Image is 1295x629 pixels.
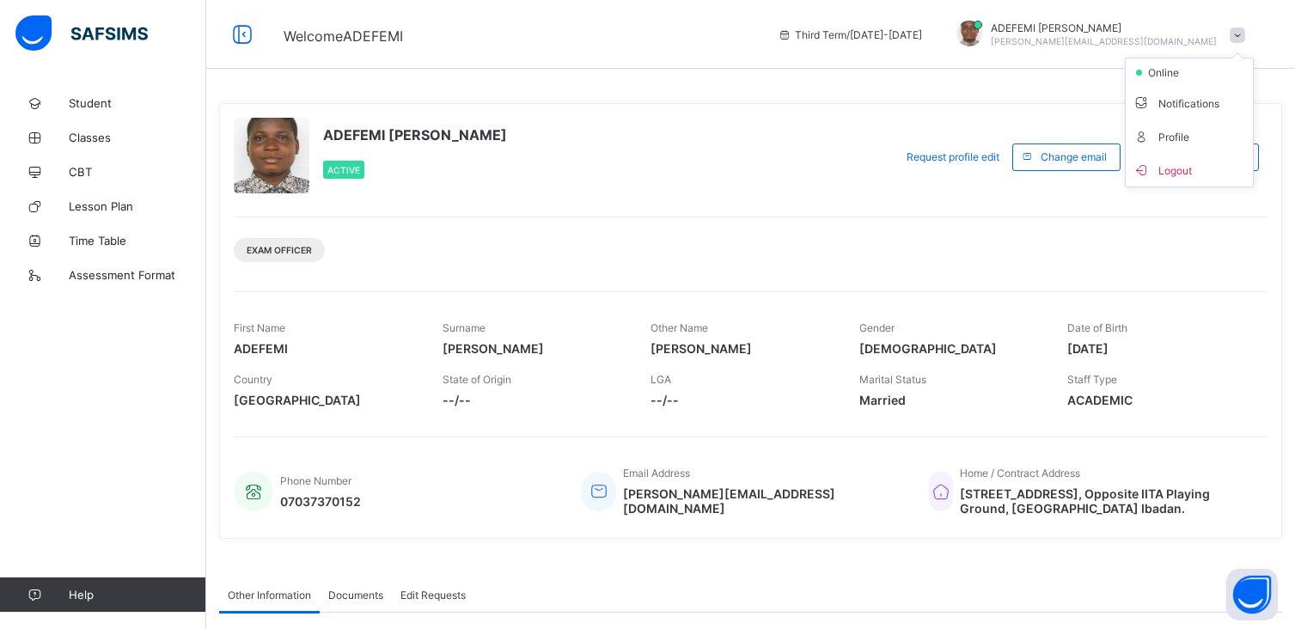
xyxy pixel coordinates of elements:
span: Classes [69,131,206,144]
span: Gender [859,321,895,334]
span: Assessment Format [69,268,206,282]
div: ADEFEMIAJAYI [939,21,1254,49]
span: [GEOGRAPHIC_DATA] [234,393,417,407]
span: Staff Type [1067,373,1117,386]
span: [STREET_ADDRESS], Opposite IITA Playing Ground, [GEOGRAPHIC_DATA] Ibadan. [960,486,1250,516]
span: Help [69,588,205,602]
li: dropdown-list-item-text-3 [1126,86,1253,119]
span: ACADEMIC [1067,393,1250,407]
span: Home / Contract Address [960,467,1080,479]
span: [PERSON_NAME] [651,341,834,356]
span: Lesson Plan [69,199,206,213]
li: dropdown-list-item-text-4 [1126,119,1253,153]
span: [PERSON_NAME] [443,341,626,356]
span: Welcome ADEFEMI [284,27,403,45]
span: Time Table [69,234,206,247]
span: LGA [651,373,671,386]
span: Surname [443,321,486,334]
button: Open asap [1226,569,1278,620]
span: Logout [1133,160,1246,180]
span: Other Name [651,321,708,334]
span: online [1146,66,1189,79]
span: Exam Officer [247,245,312,255]
li: dropdown-list-item-buttom-7 [1126,153,1253,186]
span: [DATE] [1067,341,1250,356]
span: Country [234,373,272,386]
span: Documents [328,589,383,602]
span: ADEFEMI [PERSON_NAME] [991,21,1217,34]
span: CBT [69,165,206,179]
span: [PERSON_NAME][EMAIL_ADDRESS][DOMAIN_NAME] [623,486,902,516]
span: Date of Birth [1067,321,1127,334]
span: Student [69,96,206,110]
span: Edit Requests [400,589,466,602]
img: safsims [15,15,148,52]
span: Marital Status [859,373,926,386]
li: dropdown-list-item-null-2 [1126,58,1253,86]
span: Profile [1133,126,1246,146]
span: session/term information [778,28,922,41]
span: [PERSON_NAME][EMAIL_ADDRESS][DOMAIN_NAME] [991,36,1217,46]
span: First Name [234,321,285,334]
span: ADEFEMI [PERSON_NAME] [323,126,507,144]
span: State of Origin [443,373,511,386]
span: 07037370152 [280,494,361,509]
span: ADEFEMI [234,341,417,356]
span: Married [859,393,1042,407]
span: Active [327,165,360,175]
span: Change email [1041,150,1107,163]
span: Notifications [1133,93,1246,113]
span: Other Information [228,589,311,602]
span: Email Address [623,467,690,479]
span: --/-- [651,393,834,407]
span: Request profile edit [907,150,999,163]
span: --/-- [443,393,626,407]
span: [DEMOGRAPHIC_DATA] [859,341,1042,356]
span: Phone Number [280,474,351,487]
